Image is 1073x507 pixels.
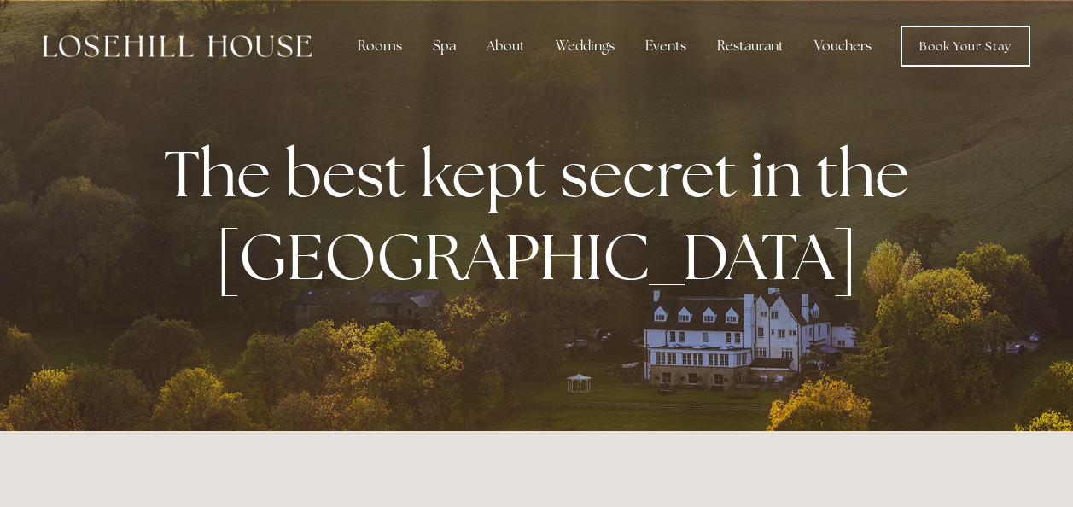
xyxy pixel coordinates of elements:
div: Restaurant [703,29,797,63]
div: About [473,29,539,63]
div: Spa [419,29,469,63]
strong: The best kept secret in the [GEOGRAPHIC_DATA] [164,131,923,299]
a: Book Your Stay [901,26,1030,67]
div: Rooms [344,29,416,63]
a: Vouchers [801,29,885,63]
div: Weddings [542,29,628,63]
img: Losehill House [43,35,312,57]
div: Events [632,29,700,63]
